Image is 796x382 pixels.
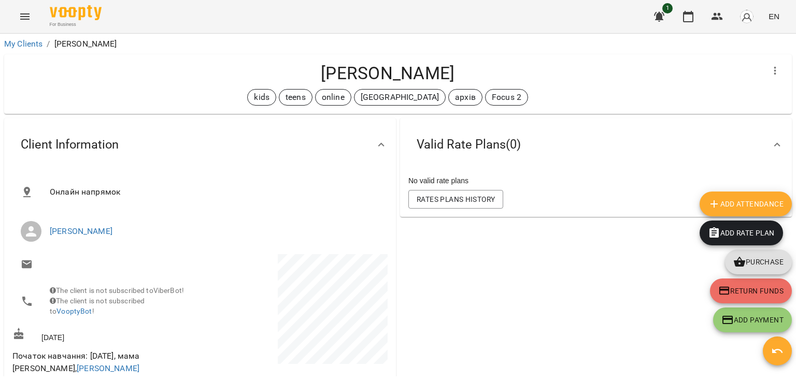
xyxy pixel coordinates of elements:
[492,91,521,104] p: Focus 2
[406,173,786,188] div: No valid rate plans
[700,221,783,245] button: Add Rate plan
[417,193,495,205] span: Rates Plans History
[254,91,269,104] p: kids
[4,38,792,50] nav: breadcrumb
[662,3,673,13] span: 1
[50,226,112,236] a: [PERSON_NAME]
[400,118,792,171] div: Valid Rate Plans(0)
[4,39,42,49] a: My Clients
[725,249,792,274] button: Purchase
[47,38,50,50] li: /
[740,9,754,24] img: avatar_s.png
[721,314,784,326] span: Add Payment
[718,285,784,297] span: Return funds
[50,286,184,295] span: The client is not subscribed to ViberBot!
[417,137,521,153] span: Valid Rate Plans ( 0 )
[54,38,117,50] p: [PERSON_NAME]
[448,89,482,106] div: архів
[708,198,784,210] span: Add Attendance
[354,89,446,106] div: [GEOGRAPHIC_DATA]
[700,192,792,216] button: Add Attendance
[4,118,396,171] div: Client Information
[286,91,306,104] p: teens
[50,297,145,315] span: The client is not subscribed to !
[10,326,200,345] div: [DATE]
[322,91,345,104] p: online
[710,278,792,303] button: Return funds
[12,63,763,84] h4: [PERSON_NAME]
[408,190,503,209] button: Rates Plans History
[713,307,792,332] button: Add Payment
[485,89,528,106] div: Focus 2
[247,89,276,106] div: kids
[733,256,784,268] span: Purchase
[50,5,102,20] img: Voopty Logo
[56,307,92,315] a: VooptyBot
[12,4,37,29] button: Menu
[21,137,119,153] span: Client Information
[50,21,102,28] span: For Business
[361,91,439,104] p: [GEOGRAPHIC_DATA]
[764,7,784,26] button: EN
[50,186,379,198] span: Онлайн напрямок
[708,227,775,239] span: Add Rate plan
[769,11,779,22] span: EN
[315,89,351,106] div: online
[455,91,476,104] p: архів
[279,89,312,106] div: teens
